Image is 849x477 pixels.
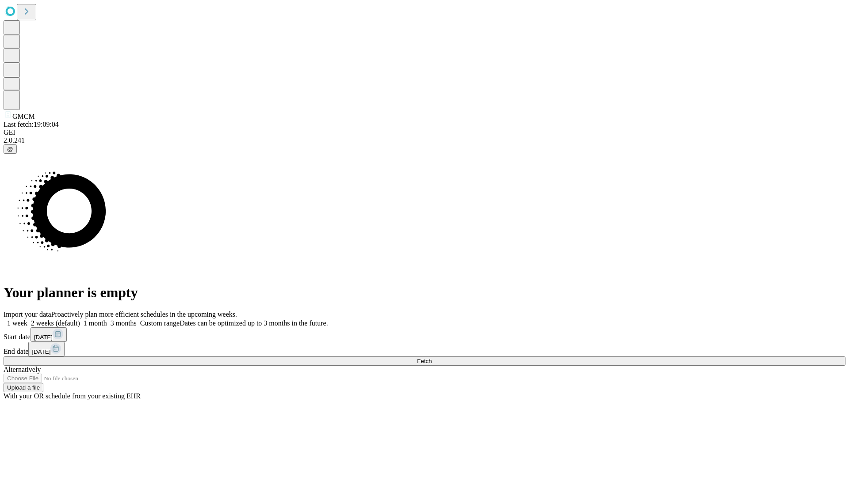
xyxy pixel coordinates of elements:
[32,348,50,355] span: [DATE]
[180,319,328,327] span: Dates can be optimized up to 3 months in the future.
[4,383,43,392] button: Upload a file
[4,121,59,128] span: Last fetch: 19:09:04
[4,366,41,373] span: Alternatively
[4,327,845,342] div: Start date
[34,334,53,341] span: [DATE]
[31,327,67,342] button: [DATE]
[140,319,180,327] span: Custom range
[51,310,237,318] span: Proactively plan more efficient schedules in the upcoming weeks.
[7,146,13,152] span: @
[4,136,845,144] div: 2.0.241
[4,356,845,366] button: Fetch
[31,319,80,327] span: 2 weeks (default)
[417,358,432,364] span: Fetch
[12,113,35,120] span: GMCM
[4,392,141,400] span: With your OR schedule from your existing EHR
[4,284,845,301] h1: Your planner is empty
[4,342,845,356] div: End date
[84,319,107,327] span: 1 month
[7,319,27,327] span: 1 week
[4,144,17,154] button: @
[4,310,51,318] span: Import your data
[111,319,137,327] span: 3 months
[4,129,845,136] div: GEI
[28,342,65,356] button: [DATE]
